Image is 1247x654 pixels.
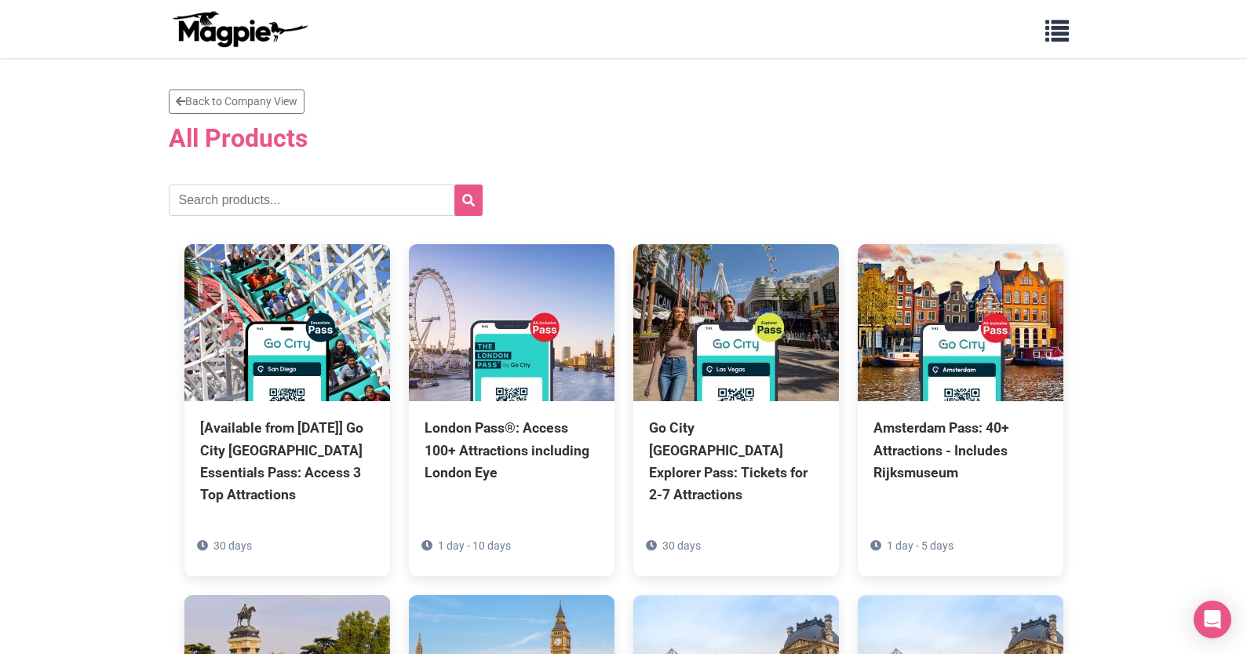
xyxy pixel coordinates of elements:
[633,244,839,401] img: Go City Las Vegas Explorer Pass: Tickets for 2-7 Attractions
[633,244,839,576] a: Go City [GEOGRAPHIC_DATA] Explorer Pass: Tickets for 2-7 Attractions 30 days
[649,417,823,506] div: Go City [GEOGRAPHIC_DATA] Explorer Pass: Tickets for 2-7 Attractions
[200,417,374,506] div: [Available from [DATE]] Go City [GEOGRAPHIC_DATA] Essentials Pass: Access 3 Top Attractions
[887,539,953,552] span: 1 day - 5 days
[662,539,701,552] span: 30 days
[425,417,599,483] div: London Pass®: Access 100+ Attractions including London Eye
[858,244,1063,554] a: Amsterdam Pass: 40+ Attractions - Includes Rijksmuseum 1 day - 5 days
[184,244,390,401] img: [Available from 4 August] Go City San Diego Essentials Pass: Access 3 Top Attractions
[169,185,483,216] input: Search products...
[858,244,1063,401] img: Amsterdam Pass: 40+ Attractions - Includes Rijksmuseum
[873,417,1048,483] div: Amsterdam Pass: 40+ Attractions - Includes Rijksmuseum
[169,10,310,48] img: logo-ab69f6fb50320c5b225c76a69d11143b.png
[1194,601,1231,638] div: Open Intercom Messenger
[169,90,304,114] a: Back to Company View
[184,244,390,576] a: [Available from [DATE]] Go City [GEOGRAPHIC_DATA] Essentials Pass: Access 3 Top Attractions 30 days
[213,539,252,552] span: 30 days
[169,123,1079,153] h2: All Products
[409,244,614,554] a: London Pass®: Access 100+ Attractions including London Eye 1 day - 10 days
[409,244,614,401] img: London Pass®: Access 100+ Attractions including London Eye
[438,539,511,552] span: 1 day - 10 days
